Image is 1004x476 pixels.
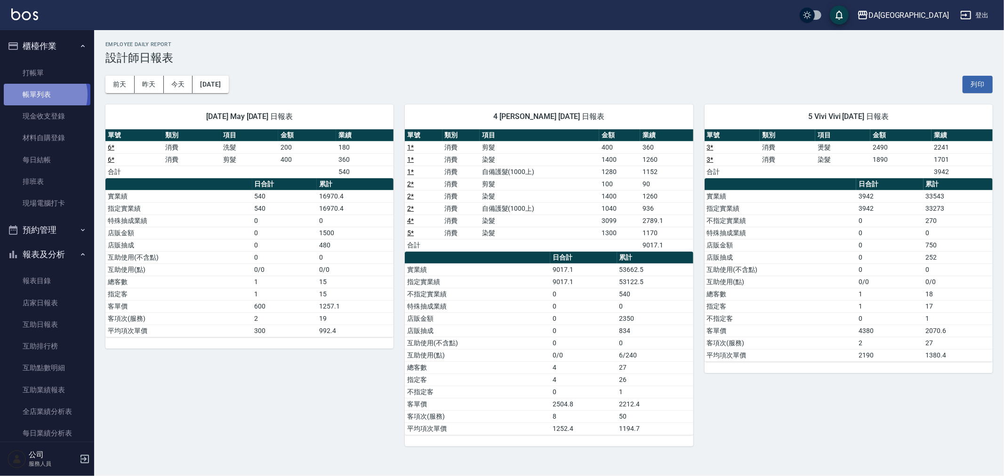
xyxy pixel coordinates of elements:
[856,276,923,288] td: 0/0
[442,129,480,142] th: 類別
[924,276,993,288] td: 0/0
[550,263,617,276] td: 9017.1
[105,300,252,312] td: 客單價
[932,166,993,178] td: 3942
[105,41,993,48] h2: Employee Daily Report
[317,239,394,251] td: 480
[617,312,693,325] td: 2350
[705,349,857,361] td: 平均項次單價
[317,227,394,239] td: 1500
[405,288,550,300] td: 不指定實業績
[442,166,480,178] td: 消費
[599,202,640,214] td: 1040
[163,141,220,153] td: 消費
[480,166,599,178] td: 自備護髮(1000上)
[550,325,617,337] td: 0
[105,190,252,202] td: 實業績
[317,214,394,227] td: 0
[405,312,550,325] td: 店販金額
[599,227,640,239] td: 1300
[599,141,640,153] td: 400
[405,361,550,373] td: 總客數
[550,386,617,398] td: 0
[4,62,90,84] a: 打帳單
[924,337,993,349] td: 27
[640,153,693,166] td: 1260
[317,263,394,276] td: 0/0
[617,361,693,373] td: 27
[117,112,382,121] span: [DATE] May [DATE] 日報表
[599,178,640,190] td: 100
[4,34,90,58] button: 櫃檯作業
[924,202,993,214] td: 33273
[4,105,90,127] a: 現金收支登錄
[815,153,871,166] td: 染髮
[405,398,550,410] td: 客單價
[856,349,923,361] td: 2190
[252,214,317,227] td: 0
[550,410,617,422] td: 8
[405,129,693,252] table: a dense table
[252,178,317,190] th: 日合計
[599,153,640,166] td: 1400
[617,349,693,361] td: 6/240
[640,129,693,142] th: 業績
[336,141,394,153] td: 180
[442,141,480,153] td: 消費
[705,288,857,300] td: 總客數
[405,337,550,349] td: 互助使用(不含點)
[640,190,693,202] td: 1260
[617,325,693,337] td: 834
[105,239,252,251] td: 店販抽成
[252,227,317,239] td: 0
[105,276,252,288] td: 總客數
[617,288,693,300] td: 540
[405,129,442,142] th: 單號
[716,112,981,121] span: 5 Vivi Vivi [DATE] 日報表
[924,288,993,300] td: 18
[105,312,252,325] td: 客項次(服務)
[405,300,550,312] td: 特殊抽成業績
[278,153,336,166] td: 400
[105,202,252,214] td: 指定實業績
[617,276,693,288] td: 53122.5
[856,178,923,190] th: 日合計
[856,227,923,239] td: 0
[599,214,640,227] td: 3099
[705,251,857,263] td: 店販抽成
[853,6,953,25] button: DA[GEOGRAPHIC_DATA]
[4,357,90,379] a: 互助點數明細
[405,252,693,435] table: a dense table
[317,190,394,202] td: 16970.4
[135,76,164,93] button: 昨天
[932,141,993,153] td: 2241
[4,171,90,192] a: 排班表
[336,129,394,142] th: 業績
[4,270,90,292] a: 報表目錄
[550,361,617,373] td: 4
[278,129,336,142] th: 金額
[640,214,693,227] td: 2789.1
[105,76,135,93] button: 前天
[705,263,857,276] td: 互助使用(不含點)
[924,178,993,190] th: 累計
[640,141,693,153] td: 360
[163,153,220,166] td: 消費
[640,178,693,190] td: 90
[924,349,993,361] td: 1380.4
[480,129,599,142] th: 項目
[405,325,550,337] td: 店販抽成
[105,263,252,276] td: 互助使用(點)
[4,84,90,105] a: 帳單列表
[870,153,932,166] td: 1890
[617,422,693,435] td: 1194.7
[617,398,693,410] td: 2212.4
[4,192,90,214] a: 現場電腦打卡
[760,153,815,166] td: 消費
[4,335,90,357] a: 互助排行榜
[705,190,857,202] td: 實業績
[640,239,693,251] td: 9017.1
[617,252,693,264] th: 累計
[480,178,599,190] td: 剪髮
[11,8,38,20] img: Logo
